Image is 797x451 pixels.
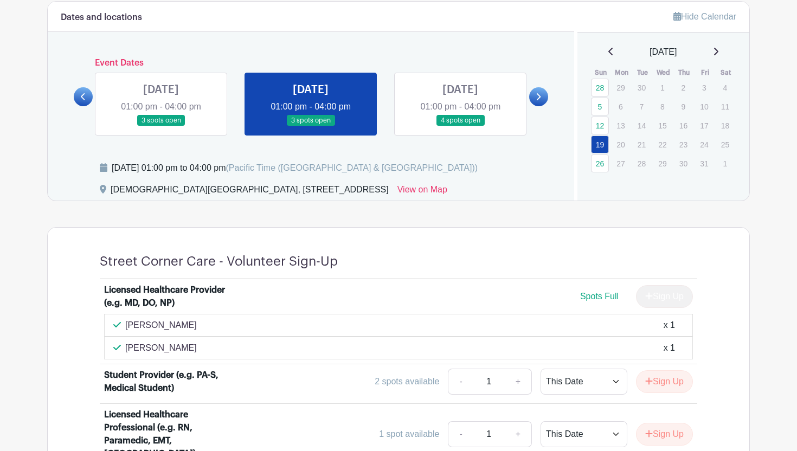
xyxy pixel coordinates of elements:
[612,98,629,115] p: 6
[633,136,651,153] p: 21
[580,292,619,301] span: Spots Full
[632,67,653,78] th: Tue
[695,136,713,153] p: 24
[104,284,239,310] div: Licensed Healthcare Provider (e.g. MD, DO, NP)
[111,183,389,201] div: [DEMOGRAPHIC_DATA][GEOGRAPHIC_DATA], [STREET_ADDRESS]
[505,369,532,395] a: +
[633,117,651,134] p: 14
[93,58,529,68] h6: Event Dates
[674,98,692,115] p: 9
[612,136,629,153] p: 20
[612,79,629,96] p: 29
[695,155,713,172] p: 31
[591,154,609,172] a: 26
[100,254,338,269] h4: Street Corner Care - Volunteer Sign-Up
[664,342,675,355] div: x 1
[673,12,736,21] a: Hide Calendar
[716,98,734,115] p: 11
[633,98,651,115] p: 7
[448,369,473,395] a: -
[636,370,693,393] button: Sign Up
[125,342,197,355] p: [PERSON_NAME]
[591,79,609,96] a: 28
[695,98,713,115] p: 10
[653,155,671,172] p: 29
[636,423,693,446] button: Sign Up
[612,117,629,134] p: 13
[716,117,734,134] p: 18
[112,162,478,175] div: [DATE] 01:00 pm to 04:00 pm
[611,67,632,78] th: Mon
[653,136,671,153] p: 22
[716,155,734,172] p: 1
[653,117,671,134] p: 15
[653,67,674,78] th: Wed
[590,67,612,78] th: Sun
[375,375,439,388] div: 2 spots available
[716,67,737,78] th: Sat
[716,79,734,96] p: 4
[653,79,671,96] p: 1
[591,136,609,153] a: 19
[379,428,439,441] div: 1 spot available
[397,183,447,201] a: View on Map
[650,46,677,59] span: [DATE]
[226,163,478,172] span: (Pacific Time ([GEOGRAPHIC_DATA] & [GEOGRAPHIC_DATA]))
[633,79,651,96] p: 30
[674,117,692,134] p: 16
[612,155,629,172] p: 27
[695,117,713,134] p: 17
[695,79,713,96] p: 3
[125,319,197,332] p: [PERSON_NAME]
[591,98,609,115] a: 5
[674,155,692,172] p: 30
[448,421,473,447] a: -
[505,421,532,447] a: +
[104,369,239,395] div: Student Provider (e.g. PA-S, Medical Student)
[633,155,651,172] p: 28
[674,136,692,153] p: 23
[61,12,142,23] h6: Dates and locations
[653,98,671,115] p: 8
[674,67,695,78] th: Thu
[716,136,734,153] p: 25
[664,319,675,332] div: x 1
[591,117,609,134] a: 12
[674,79,692,96] p: 2
[695,67,716,78] th: Fri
